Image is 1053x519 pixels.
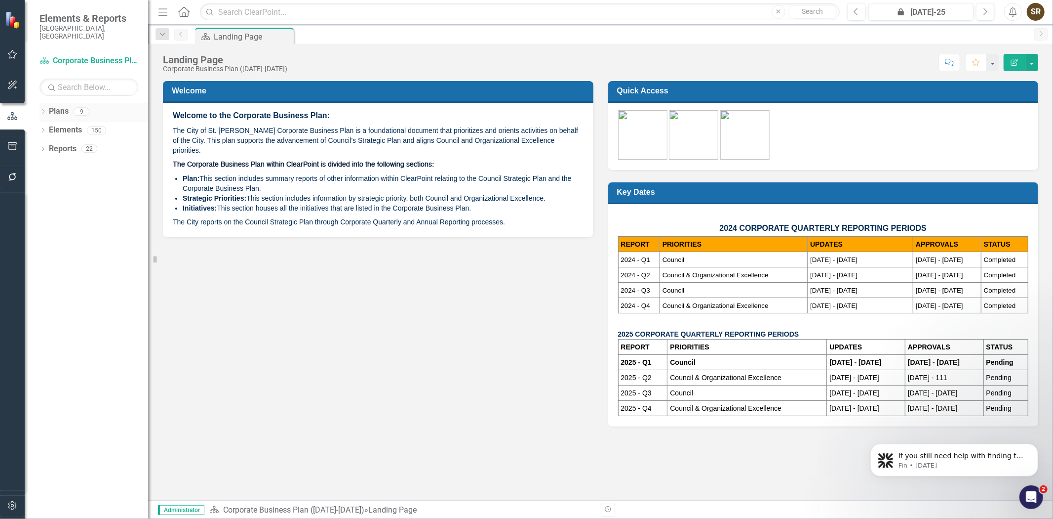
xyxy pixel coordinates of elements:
[87,126,106,134] div: 150
[39,24,138,41] small: [GEOGRAPHIC_DATA], [GEOGRAPHIC_DATA]
[49,106,69,117] a: Plans
[183,194,244,202] strong: Strategic Priorities
[810,271,858,279] span: [DATE] - [DATE]
[872,6,970,18] div: [DATE]-25
[905,340,984,355] th: APPROVALS
[908,358,960,366] strong: [DATE] - [DATE]
[1040,485,1048,493] span: 2
[74,107,89,116] div: 9
[663,256,684,263] span: Council
[621,256,650,263] span: 2024 - Q1
[1019,485,1043,509] iframe: Intercom live chat
[173,124,584,157] p: The City of St. [PERSON_NAME] Corporate Business Plan is a foundational document that prioritizes...
[984,271,1015,279] span: Completed
[810,287,858,294] span: [DATE] - [DATE]
[663,302,769,309] span: Council & Organizational Excellence
[667,401,827,416] td: Council & Organizational Excellence
[618,370,667,386] td: 2025 - Q2
[916,287,963,294] span: [DATE] - [DATE]
[983,340,1028,355] th: STATUS
[617,187,1033,197] h3: Key Dates
[621,302,650,309] span: 2024 - Q4
[827,370,905,386] td: [DATE] - [DATE]
[660,237,807,252] th: PRIORITIES
[720,224,927,232] span: 2024 CORPORATE QUARTERLY REPORTING PERIODS
[669,110,718,160] img: Assignments.png
[663,287,684,294] span: Council
[183,203,584,213] li: This section houses all the initiatives that are listed in the Corporate Business Plan.
[39,79,138,96] input: Search Below...
[984,302,1015,309] span: Completed
[986,358,1014,366] strong: Pending
[808,237,913,252] th: UPDATES
[856,423,1053,492] iframe: Intercom notifications message
[200,3,840,21] input: Search ClearPoint...
[368,505,417,515] div: Landing Page
[158,505,204,515] span: Administrator
[1027,3,1045,21] button: SR
[827,340,905,355] th: UPDATES
[49,125,82,136] a: Elements
[810,302,858,309] span: [DATE] - [DATE]
[986,403,1025,413] p: Pending
[183,193,584,203] li: This section includes information by strategic priority, both Council and Organizational Excellence.
[984,256,1015,263] span: Completed
[621,358,652,366] strong: 2025 - Q1
[618,110,667,160] img: CBP-green%20v2.png
[617,86,1033,95] h3: Quick Access
[618,330,799,338] strong: 2025 CORPORATE QUARTERLY REPORTING PERIODS
[667,386,827,401] td: Council
[163,65,287,73] div: Corporate Business Plan ([DATE]-[DATE])
[173,161,434,168] span: The Corporate Business Plan within ClearPoint is divided into the following sections:
[49,143,77,155] a: Reports
[670,358,695,366] strong: Council
[5,11,22,29] img: ClearPoint Strategy
[983,370,1028,386] td: Pending
[173,218,505,226] span: The City reports on the Council Strategic Plan through Corporate Quarterly and Annual Reporting p...
[827,386,905,401] td: [DATE] - [DATE]
[913,237,981,252] th: APPROVALS
[183,174,199,182] strong: Plan:
[621,287,650,294] span: 2024 - Q3
[39,12,138,24] span: Elements & Reports
[209,505,593,516] div: »
[868,3,974,21] button: [DATE]-25
[173,111,330,120] span: Welcome to the Corporate Business Plan:
[183,204,217,212] strong: Initiatives:
[618,237,660,252] th: REPORT
[183,173,584,193] li: This section includes summary reports of other information within ClearPoint relating to the Coun...
[829,403,902,413] p: [DATE] - [DATE]
[720,110,770,160] img: Training-green%20v2.png
[905,370,984,386] td: [DATE] - 111
[984,287,1015,294] span: Completed
[618,340,667,355] th: REPORT
[214,31,291,43] div: Landing Page
[829,358,881,366] strong: [DATE] - [DATE]
[621,271,650,279] span: 2024 - Q2
[667,370,827,386] td: Council & Organizational Excellence
[905,386,984,401] td: [DATE] - [DATE]
[618,401,667,416] td: 2025 - Q4
[223,505,364,515] a: Corporate Business Plan ([DATE]-[DATE])
[916,302,963,309] span: [DATE] - [DATE]
[916,271,963,279] span: [DATE] - [DATE]
[39,55,138,67] a: Corporate Business Plan ([DATE]-[DATE])
[916,256,963,263] span: [DATE] - [DATE]
[981,237,1028,252] th: STATUS
[244,194,247,202] strong: :
[667,340,827,355] th: PRIORITIES
[163,54,287,65] div: Landing Page
[788,5,837,19] button: Search
[905,401,984,416] td: [DATE] - [DATE]
[663,271,769,279] span: Council & Organizational Excellence
[810,256,858,263] span: [DATE] - [DATE]
[81,145,97,153] div: 22
[618,386,667,401] td: 2025 - Q3
[983,386,1028,401] td: Pending
[172,86,588,95] h3: Welcome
